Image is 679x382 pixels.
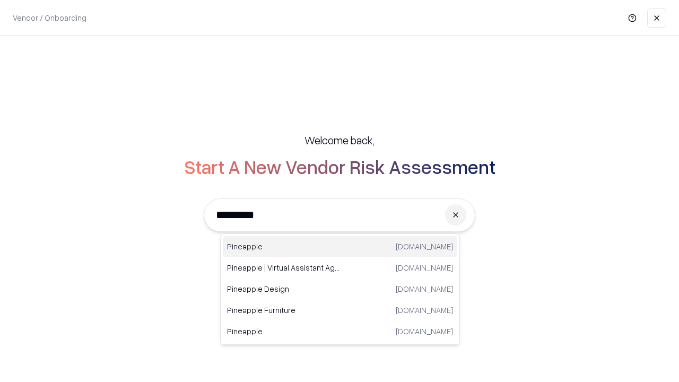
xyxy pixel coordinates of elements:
p: Pineapple Design [227,283,340,294]
h5: Welcome back, [304,133,375,147]
p: Pineapple Furniture [227,305,340,316]
p: [DOMAIN_NAME] [396,305,453,316]
p: [DOMAIN_NAME] [396,326,453,337]
p: [DOMAIN_NAME] [396,241,453,252]
h2: Start A New Vendor Risk Assessment [184,156,495,177]
p: [DOMAIN_NAME] [396,262,453,273]
div: Suggestions [220,233,460,345]
p: [DOMAIN_NAME] [396,283,453,294]
p: Vendor / Onboarding [13,12,86,23]
p: Pineapple | Virtual Assistant Agency [227,262,340,273]
p: Pineapple [227,241,340,252]
p: Pineapple [227,326,340,337]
